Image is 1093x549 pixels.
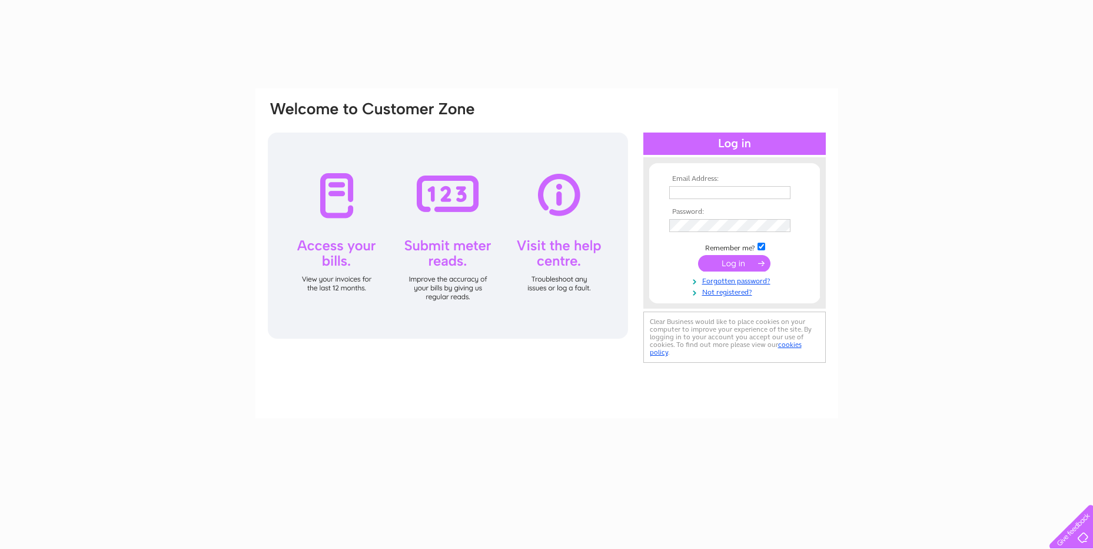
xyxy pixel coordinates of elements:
a: cookies policy [650,340,802,356]
td: Remember me? [666,241,803,253]
div: Clear Business would like to place cookies on your computer to improve your experience of the sit... [643,312,826,363]
th: Password: [666,208,803,216]
input: Submit [698,255,770,272]
th: Email Address: [666,175,803,183]
a: Forgotten password? [669,274,803,286]
a: Not registered? [669,286,803,297]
